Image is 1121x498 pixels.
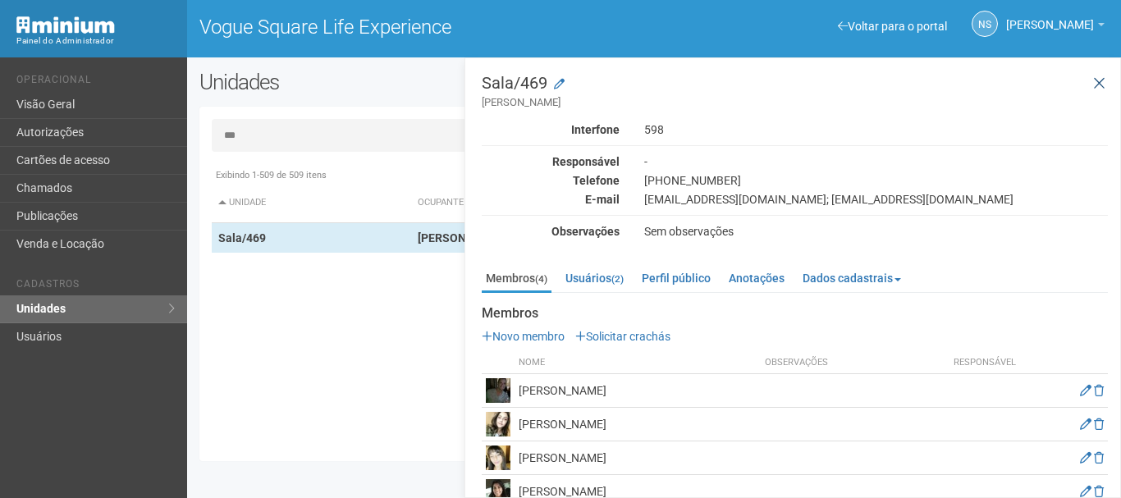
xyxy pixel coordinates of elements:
[632,192,1120,207] div: [EMAIL_ADDRESS][DOMAIN_NAME]; [EMAIL_ADDRESS][DOMAIN_NAME]
[16,16,115,34] img: Minium
[1080,418,1091,431] a: Editar membro
[515,441,761,475] td: [PERSON_NAME]
[1006,21,1105,34] a: [PERSON_NAME]
[1080,384,1091,397] a: Editar membro
[632,122,1120,137] div: 598
[482,330,565,343] a: Novo membro
[482,306,1108,321] strong: Membros
[632,173,1120,188] div: [PHONE_NUMBER]
[944,352,1026,374] th: Responsável
[838,20,947,33] a: Voltar para o portal
[482,266,551,293] a: Membros(4)
[212,183,412,223] th: Unidade: activate to sort column descending
[218,231,266,244] strong: Sala/469
[561,266,628,290] a: Usuários(2)
[535,273,547,285] small: (4)
[1006,2,1094,31] span: Nicolle Silva
[469,192,632,207] div: E-mail
[725,266,789,290] a: Anotações
[638,266,715,290] a: Perfil público
[482,75,1108,110] h3: Sala/469
[418,231,506,244] strong: [PERSON_NAME]
[1094,451,1104,464] a: Excluir membro
[16,34,175,48] div: Painel do Administrador
[486,412,510,436] img: user.png
[1094,384,1104,397] a: Excluir membro
[632,154,1120,169] div: -
[1094,485,1104,498] a: Excluir membro
[575,330,670,343] a: Solicitar crachás
[486,445,510,470] img: user.png
[16,74,175,91] li: Operacional
[515,408,761,441] td: [PERSON_NAME]
[486,378,510,403] img: user.png
[469,224,632,239] div: Observações
[761,352,944,374] th: Observações
[212,168,1096,183] div: Exibindo 1-509 de 509 itens
[482,95,1108,110] small: [PERSON_NAME]
[469,122,632,137] div: Interfone
[1080,451,1091,464] a: Editar membro
[1080,485,1091,498] a: Editar membro
[16,278,175,295] li: Cadastros
[199,70,564,94] h2: Unidades
[1094,418,1104,431] a: Excluir membro
[411,183,778,223] th: Ocupante: activate to sort column ascending
[554,76,565,93] a: Modificar a unidade
[469,154,632,169] div: Responsável
[611,273,624,285] small: (2)
[199,16,642,38] h1: Vogue Square Life Experience
[632,224,1120,239] div: Sem observações
[469,173,632,188] div: Telefone
[515,352,761,374] th: Nome
[972,11,998,37] a: NS
[798,266,905,290] a: Dados cadastrais
[515,374,761,408] td: [PERSON_NAME]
